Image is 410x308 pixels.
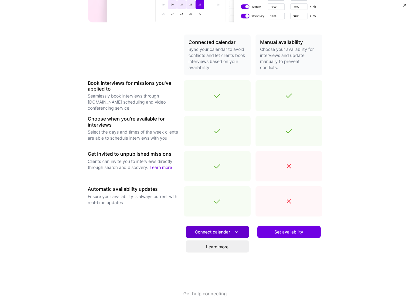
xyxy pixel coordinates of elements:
[88,80,179,92] h3: Book interviews for missions you've applied to
[186,240,249,253] a: Learn more
[88,93,179,111] p: Seamlessly book interviews through [DOMAIN_NAME] scheduling and video conferencing service
[88,151,179,157] h3: Get invited to unpublished missions
[88,194,179,206] p: Ensure your availability is always current with real-time updates
[260,46,317,71] p: Choose your availability for interviews and update manually to prevent conflicts.
[88,129,179,141] p: Select the days and times of the week clients are able to schedule interviews with you
[186,226,249,238] button: Connect calendar
[150,165,172,170] a: Learn more
[233,229,240,235] i: icon DownArrowWhite
[88,186,179,192] h3: Automatic availability updates
[88,158,179,171] p: Clients can invite you to interviews directly through search and discovery.
[257,226,321,238] button: Set availability
[189,46,246,71] p: Sync your calendar to avoid conflicts and let clients book interviews based on your availability.
[88,116,179,128] h3: Choose when you're available for interviews
[195,229,240,235] span: Connect calendar
[260,39,317,45] h3: Manual availability
[189,39,246,45] h3: Connected calendar
[275,229,303,235] span: Set availability
[403,4,406,10] button: Close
